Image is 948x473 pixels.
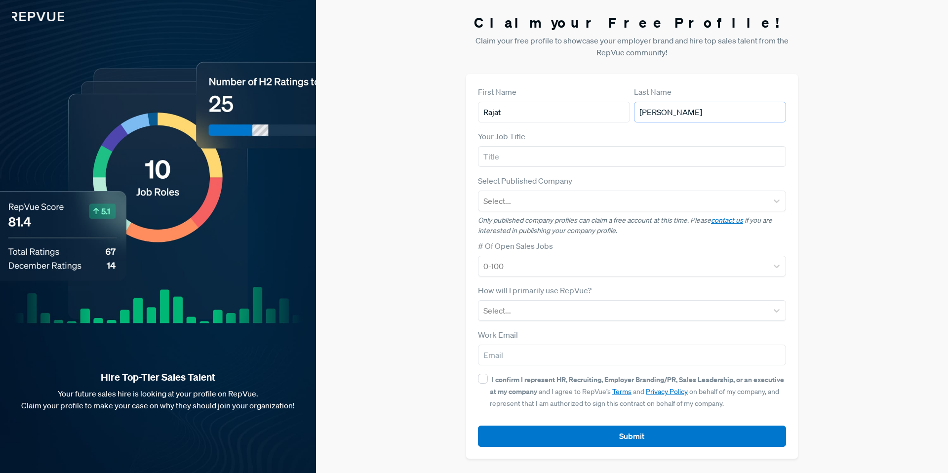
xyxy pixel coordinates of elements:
label: First Name [478,86,516,98]
input: First Name [478,102,630,122]
p: Only published company profiles can claim a free account at this time. Please if you are interest... [478,215,786,236]
input: Email [478,345,786,365]
a: Terms [612,387,632,396]
input: Last Name [634,102,786,122]
a: Privacy Policy [646,387,688,396]
p: Claim your free profile to showcase your employer brand and hire top sales talent from the RepVue... [466,35,798,58]
input: Title [478,146,786,167]
span: and I agree to RepVue’s and on behalf of my company, and represent that I am authorized to sign t... [490,375,784,408]
label: Select Published Company [478,175,572,187]
label: Your Job Title [478,130,525,142]
p: Your future sales hire is looking at your profile on RepVue. Claim your profile to make your case... [16,388,300,411]
label: Work Email [478,329,518,341]
label: # Of Open Sales Jobs [478,240,553,252]
a: contact us [711,216,743,225]
strong: Hire Top-Tier Sales Talent [16,371,300,384]
strong: I confirm I represent HR, Recruiting, Employer Branding/PR, Sales Leadership, or an executive at ... [490,375,784,396]
label: Last Name [634,86,671,98]
button: Submit [478,426,786,447]
label: How will I primarily use RepVue? [478,284,592,296]
h3: Claim your Free Profile! [466,14,798,31]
